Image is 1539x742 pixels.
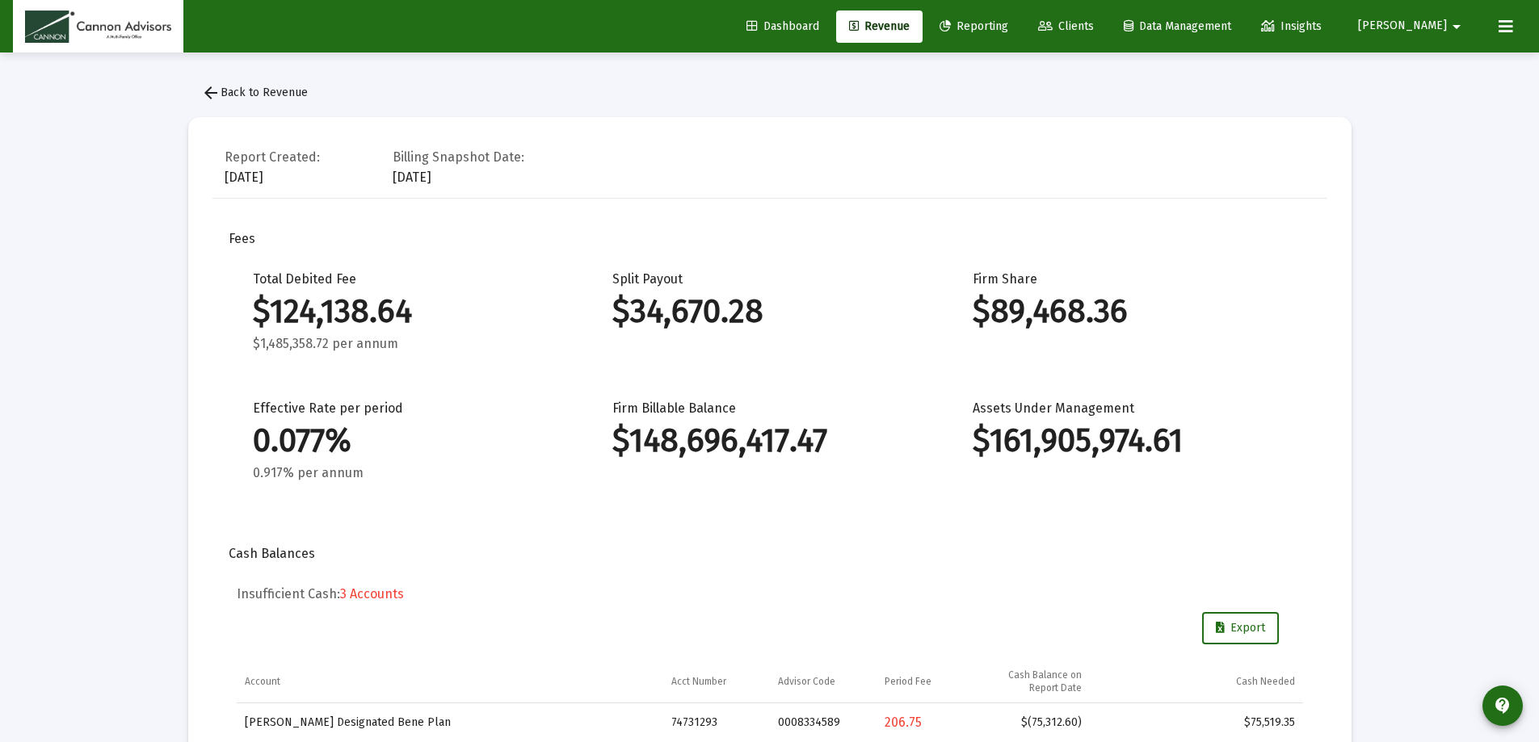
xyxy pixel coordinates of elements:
span: Insights [1261,19,1322,33]
div: Billing Snapshot Date: [393,149,524,166]
td: Column Account [237,660,663,703]
mat-icon: contact_support [1493,696,1512,715]
mat-icon: arrow_drop_down [1447,10,1466,43]
td: 74731293 [663,703,770,742]
img: Dashboard [25,10,171,43]
div: Advisor Code [778,675,835,688]
div: 206.75 [885,715,975,731]
div: $34,670.28 [612,304,924,320]
td: Column Cash Balance on Report Date [983,660,1090,703]
div: Period Fee [885,675,931,688]
div: $(75,312.60) [991,715,1082,731]
span: Export [1216,621,1265,635]
div: Total Debited Fee [253,271,565,352]
span: Back to Revenue [201,86,308,99]
div: $161,905,974.61 [973,433,1285,449]
a: Revenue [836,10,923,43]
div: Cash Balances [229,546,1311,562]
div: [DATE] [225,145,320,186]
button: Back to Revenue [188,77,321,109]
a: Data Management [1111,10,1244,43]
div: Fees [229,231,1311,247]
div: Assets Under Management [973,400,1285,481]
a: Reporting [927,10,1021,43]
div: Account [245,675,280,688]
td: 0008334589 [770,703,877,742]
div: 0.917% per annum [253,465,565,481]
div: Cash Balance on Report Date [991,669,1082,694]
a: Insights [1248,10,1335,43]
div: Acct Number [671,675,726,688]
td: Column Period Fee [877,660,983,703]
span: [PERSON_NAME] [1358,19,1447,33]
button: [PERSON_NAME] [1339,10,1486,42]
div: 0.077% [253,433,565,449]
span: Clients [1038,19,1094,33]
span: Reporting [940,19,1008,33]
td: [PERSON_NAME] Designated Bene Plan [237,703,663,742]
h5: Insufficient Cash: [237,586,1303,602]
div: [DATE] [393,145,524,186]
div: Firm Share [973,271,1285,352]
mat-icon: arrow_back [201,83,221,103]
div: $124,138.64 [253,304,565,320]
div: Effective Rate per period [253,400,565,481]
span: Dashboard [746,19,819,33]
a: Clients [1025,10,1107,43]
a: Dashboard [734,10,832,43]
td: Column Cash Needed [1090,660,1303,703]
div: $148,696,417.47 [612,433,924,449]
span: 3 Accounts [340,586,404,602]
div: Split Payout [612,271,924,352]
span: Data Management [1124,19,1231,33]
td: Column Advisor Code [770,660,877,703]
td: Column Acct Number [663,660,770,703]
div: Cash Needed [1236,675,1295,688]
div: $75,519.35 [1098,715,1295,731]
div: Firm Billable Balance [612,400,924,481]
div: $89,468.36 [973,304,1285,320]
div: $1,485,358.72 per annum [253,336,565,352]
button: Export [1202,612,1279,644]
span: Revenue [849,19,910,33]
div: Report Created: [225,149,320,166]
